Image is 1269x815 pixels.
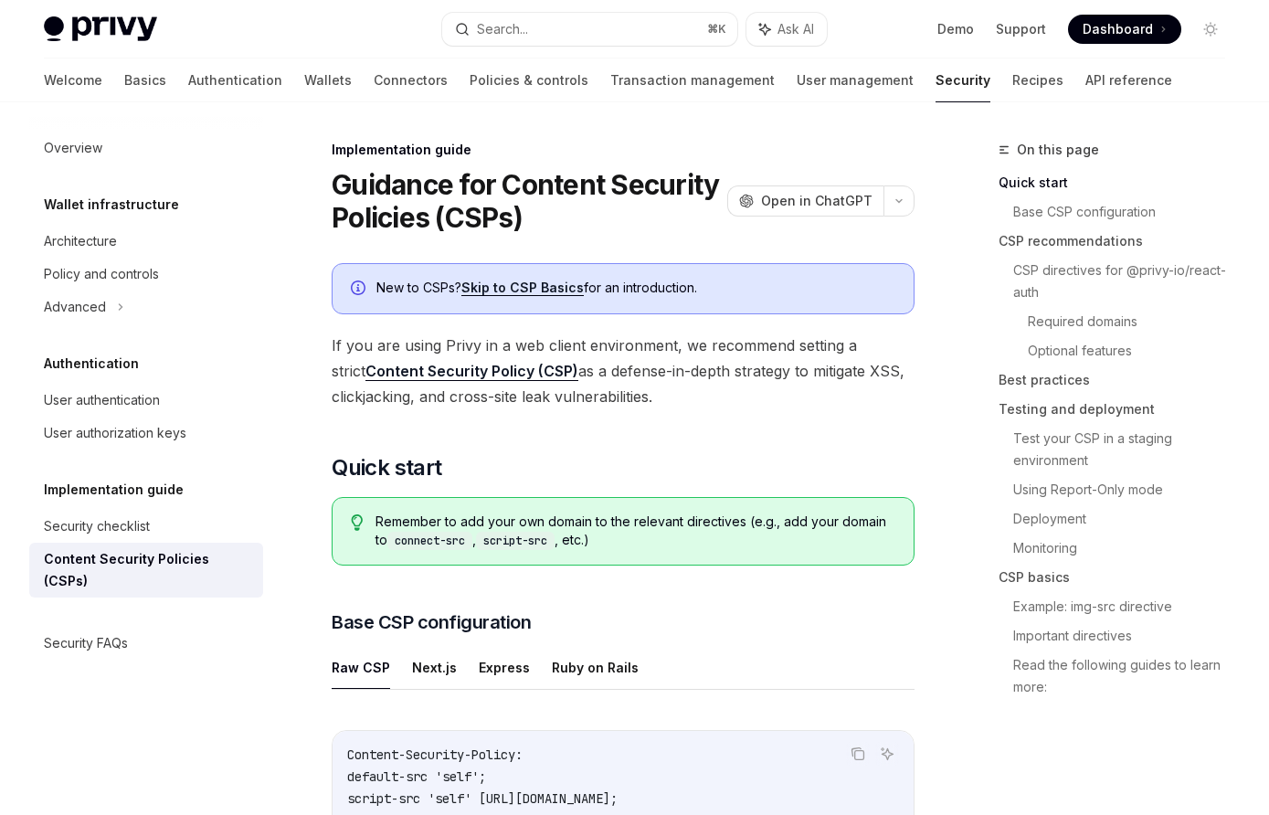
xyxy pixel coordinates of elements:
[477,18,528,40] div: Search...
[999,395,1240,424] a: Testing and deployment
[29,258,263,291] a: Policy and controls
[707,22,726,37] span: ⌘ K
[387,532,472,550] code: connect-src
[1028,307,1240,336] a: Required domains
[44,16,157,42] img: light logo
[29,543,263,598] a: Content Security Policies (CSPs)
[996,20,1046,38] a: Support
[29,132,263,164] a: Overview
[461,280,584,296] a: Skip to CSP Basics
[347,768,486,785] span: default-src 'self';
[124,58,166,102] a: Basics
[44,137,102,159] div: Overview
[727,185,883,217] button: Open in ChatGPT
[44,389,160,411] div: User authentication
[937,20,974,38] a: Demo
[999,168,1240,197] a: Quick start
[44,230,117,252] div: Architecture
[746,13,827,46] button: Ask AI
[44,194,179,216] h5: Wallet infrastructure
[936,58,990,102] a: Security
[29,510,263,543] a: Security checklist
[1196,15,1225,44] button: Toggle dark mode
[44,263,159,285] div: Policy and controls
[1028,336,1240,365] a: Optional features
[1013,504,1240,534] a: Deployment
[875,742,899,766] button: Ask AI
[1013,621,1240,651] a: Important directives
[188,58,282,102] a: Authentication
[610,58,775,102] a: Transaction management
[1013,475,1240,504] a: Using Report-Only mode
[29,627,263,660] a: Security FAQs
[351,514,364,531] svg: Tip
[374,58,448,102] a: Connectors
[1013,651,1240,702] a: Read the following guides to learn more:
[1013,197,1240,227] a: Base CSP configuration
[552,646,639,689] button: Ruby on Rails
[44,422,186,444] div: User authorization keys
[332,609,531,635] span: Base CSP configuration
[1017,139,1099,161] span: On this page
[347,746,523,763] span: Content-Security-Policy:
[1012,58,1063,102] a: Recipes
[777,20,814,38] span: Ask AI
[44,632,128,654] div: Security FAQs
[44,296,106,318] div: Advanced
[44,515,150,537] div: Security checklist
[470,58,588,102] a: Policies & controls
[304,58,352,102] a: Wallets
[44,353,139,375] h5: Authentication
[332,453,441,482] span: Quick start
[479,646,530,689] button: Express
[1013,424,1240,475] a: Test your CSP in a staging environment
[44,479,184,501] h5: Implementation guide
[332,333,915,409] span: If you are using Privy in a web client environment, we recommend setting a strict as a defense-in...
[846,742,870,766] button: Copy the contents from the code block
[332,646,390,689] button: Raw CSP
[1068,15,1181,44] a: Dashboard
[375,513,895,550] span: Remember to add your own domain to the relevant directives (e.g., add your domain to , , etc.)
[797,58,914,102] a: User management
[365,362,578,381] a: Content Security Policy (CSP)
[1013,256,1240,307] a: CSP directives for @privy-io/react-auth
[999,563,1240,592] a: CSP basics
[1013,592,1240,621] a: Example: img-src directive
[761,192,872,210] span: Open in ChatGPT
[44,58,102,102] a: Welcome
[1013,534,1240,563] a: Monitoring
[476,532,555,550] code: script-src
[332,168,720,234] h1: Guidance for Content Security Policies (CSPs)
[412,646,457,689] button: Next.js
[442,13,736,46] button: Search...⌘K
[351,280,369,299] svg: Info
[1083,20,1153,38] span: Dashboard
[999,227,1240,256] a: CSP recommendations
[376,279,895,299] div: New to CSPs? for an introduction.
[44,548,252,592] div: Content Security Policies (CSPs)
[1085,58,1172,102] a: API reference
[347,790,618,807] span: script-src 'self' [URL][DOMAIN_NAME];
[29,384,263,417] a: User authentication
[999,365,1240,395] a: Best practices
[332,141,915,159] div: Implementation guide
[29,417,263,450] a: User authorization keys
[29,225,263,258] a: Architecture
